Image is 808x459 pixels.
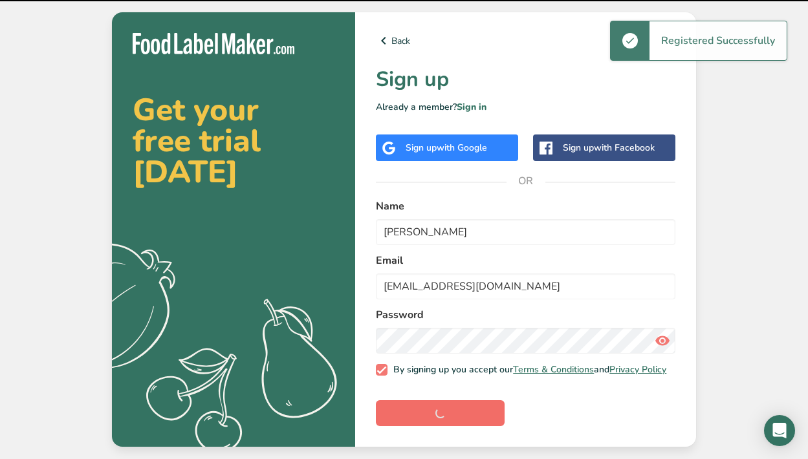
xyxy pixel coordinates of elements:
[376,273,675,299] input: email@example.com
[376,198,675,214] label: Name
[513,363,594,376] a: Terms & Conditions
[388,364,667,376] span: By signing up you accept our and
[376,253,675,268] label: Email
[133,33,294,54] img: Food Label Maker
[376,307,675,323] label: Password
[594,142,655,154] span: with Facebook
[507,162,545,200] span: OR
[650,21,787,60] div: Registered Successfully
[376,33,675,48] a: Back
[376,64,675,95] h1: Sign up
[563,141,655,155] div: Sign up
[376,100,675,114] p: Already a member?
[457,101,486,113] a: Sign in
[609,363,666,376] a: Privacy Policy
[764,415,795,446] div: Open Intercom Messenger
[406,141,487,155] div: Sign up
[376,219,675,245] input: John Doe
[133,94,334,187] h2: Get your free trial [DATE]
[437,142,487,154] span: with Google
